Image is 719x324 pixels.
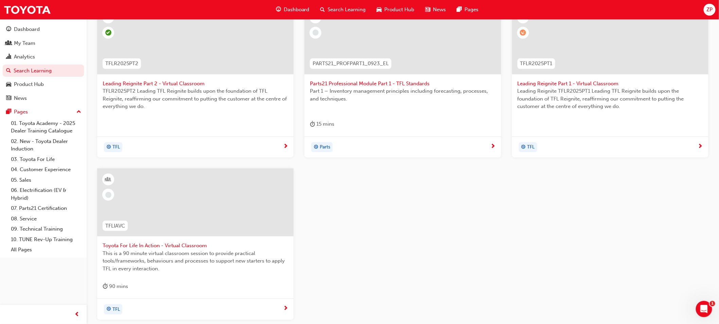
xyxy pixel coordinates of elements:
span: next-icon [283,306,288,312]
a: TFLIAVCToyota For Life In Action - Virtual ClassroomThis is a 90 minute virtual classroom session... [97,168,294,320]
span: guage-icon [276,5,281,14]
span: duration-icon [310,120,315,128]
span: Part 1 – Inventory management principles including forecasting, processes, and techniques. [310,87,495,103]
a: 09. Technical Training [8,224,84,234]
span: ZP [706,6,713,14]
span: news-icon [6,95,11,102]
span: news-icon [425,5,431,14]
span: pages-icon [6,109,11,115]
span: TFLR2025PT2 Leading TFL Reignite builds upon the foundation of TFL Reignite, reaffirming our comm... [103,87,288,110]
span: TFL [527,143,535,151]
span: pages-icon [457,5,462,14]
span: TFL [112,143,120,151]
div: Analytics [14,53,35,61]
a: 03. Toyota For Life [8,154,84,165]
span: Search Learning [328,6,366,14]
span: Leading Reignite TFLR2025PT1 Leading TFL Reignite builds upon the foundation of TFL Reignite, rea... [518,87,703,110]
div: Pages [14,108,28,116]
span: Pages [465,6,479,14]
span: Toyota For Life In Action - Virtual Classroom [103,242,288,250]
span: target-icon [521,143,526,152]
span: target-icon [106,143,111,152]
div: 15 mins [310,120,334,128]
span: duration-icon [103,282,108,291]
a: TFLR2025PT2Leading Reignite Part 2 - Virtual ClassroomTFLR2025PT2 Leading TFL Reignite builds upo... [97,6,294,158]
span: Parts [320,143,330,151]
a: Dashboard [3,23,84,36]
div: Dashboard [14,25,40,33]
span: guage-icon [6,26,11,33]
a: pages-iconPages [452,3,484,17]
a: 06. Electrification (EV & Hybrid) [8,185,84,203]
a: 04. Customer Experience [8,164,84,175]
a: 02. New - Toyota Dealer Induction [8,136,84,154]
span: TFL [112,306,120,313]
a: My Team [3,37,84,50]
span: next-icon [698,144,703,150]
span: 1 [710,301,715,306]
span: learningRecordVerb_ATTEND-icon [105,30,111,36]
span: Product Hub [385,6,415,14]
a: TFLR2025PT1Leading Reignite Part 1 - Virtual ClassroomLeading Reignite TFLR2025PT1 Leading TFL Re... [512,6,708,158]
span: target-icon [106,305,111,314]
a: news-iconNews [420,3,452,17]
a: car-iconProduct Hub [371,3,420,17]
div: Product Hub [14,80,44,88]
a: Search Learning [3,65,84,77]
a: 01. Toyota Academy - 2025 Dealer Training Catalogue [8,118,84,136]
span: learningRecordVerb_NONE-icon [105,192,111,198]
button: Pages [3,106,84,118]
span: learningResourceType_INSTRUCTOR_LED-icon [106,175,111,184]
span: This is a 90 minute virtual classroom session to provide practical tools/frameworks, behaviours a... [103,250,288,273]
a: News [3,92,84,105]
span: learningRecordVerb_WAITLIST-icon [520,30,526,36]
a: All Pages [8,245,84,255]
span: search-icon [320,5,325,14]
span: car-icon [377,5,382,14]
span: Leading Reignite Part 1 - Virtual Classroom [518,80,703,88]
span: search-icon [6,68,11,74]
a: 08. Service [8,214,84,224]
span: next-icon [491,144,496,150]
span: Parts21 Professional Module Part 1 - TFL Standards [310,80,495,88]
img: Trak [3,2,51,17]
a: 07. Parts21 Certification [8,203,84,214]
span: PARTS21_PROFPART1_0923_EL [313,60,389,68]
span: next-icon [283,144,288,150]
span: prev-icon [75,310,80,319]
a: PARTS21_PROFPART1_0923_ELParts21 Professional Module Part 1 - TFL StandardsPart 1 – Inventory man... [304,6,501,158]
div: News [14,94,27,102]
button: ZP [704,4,716,16]
a: 05. Sales [8,175,84,185]
button: DashboardMy TeamAnalyticsSearch LearningProduct HubNews [3,22,84,106]
span: learningRecordVerb_NONE-icon [313,30,319,36]
a: Product Hub [3,78,84,91]
a: 10. TUNE Rev-Up Training [8,234,84,245]
span: Dashboard [284,6,310,14]
span: TFLIAVC [105,222,125,230]
span: Leading Reignite Part 2 - Virtual Classroom [103,80,288,88]
span: TFLR2025PT1 [520,60,553,68]
a: guage-iconDashboard [270,3,315,17]
div: My Team [14,39,35,47]
a: search-iconSearch Learning [315,3,371,17]
span: News [433,6,446,14]
span: TFLR2025PT2 [105,60,138,68]
a: Analytics [3,51,84,63]
span: up-icon [76,108,81,116]
span: car-icon [6,82,11,88]
span: chart-icon [6,54,11,60]
span: target-icon [314,143,318,152]
div: 90 mins [103,282,128,291]
iframe: Intercom live chat [696,301,712,317]
span: people-icon [6,40,11,47]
